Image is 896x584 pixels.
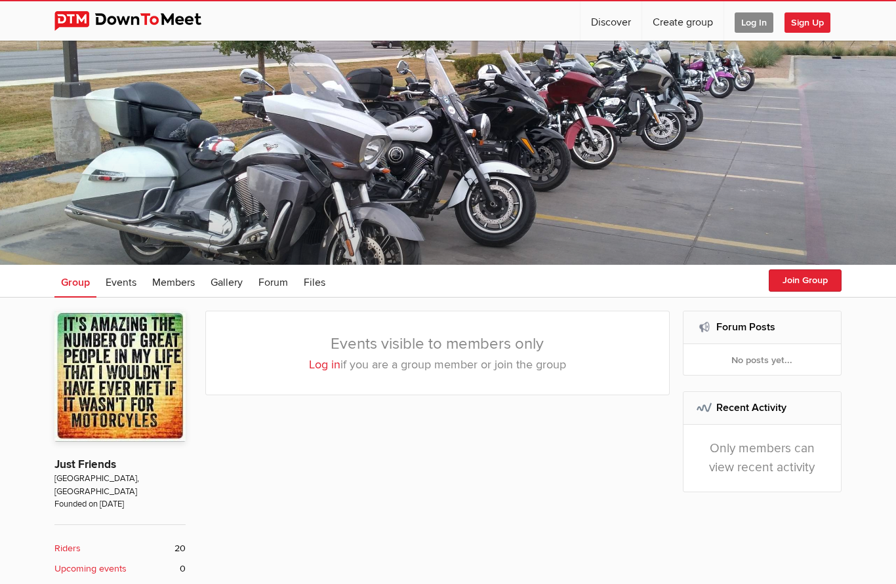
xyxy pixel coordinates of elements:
a: Riders 20 [54,541,186,556]
span: 0 [180,562,186,576]
b: Riders [54,541,81,556]
span: Log In [735,12,773,33]
a: Gallery [204,265,249,298]
span: Sign Up [784,12,830,33]
a: Forum Posts [716,321,775,334]
p: if you are a group member or join the group [227,356,648,374]
span: Events [106,276,136,289]
div: No posts yet... [683,344,842,376]
a: Upcoming events 0 [54,562,186,576]
img: Just Friends [54,311,186,442]
a: Log in [309,357,340,372]
span: Members [152,276,195,289]
a: Create group [642,1,723,41]
a: Sign Up [784,1,841,41]
span: [GEOGRAPHIC_DATA], [GEOGRAPHIC_DATA] [54,473,186,498]
span: 20 [174,541,186,556]
a: Forum [252,265,295,298]
a: Files [297,265,332,298]
a: Log In [724,1,784,41]
button: Join Group [769,269,842,292]
div: Only members can view recent activity [683,425,842,492]
div: Events visible to members only [205,311,670,395]
span: Files [304,276,325,289]
span: Founded on [DATE] [54,498,186,511]
a: Events [99,265,143,298]
span: Gallery [211,276,243,289]
span: Forum [258,276,288,289]
img: DownToMeet [54,11,222,31]
a: Members [146,265,201,298]
b: Upcoming events [54,562,127,576]
h2: Recent Activity [697,392,828,423]
a: Group [54,265,96,298]
span: Group [61,276,90,289]
a: Discover [580,1,641,41]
